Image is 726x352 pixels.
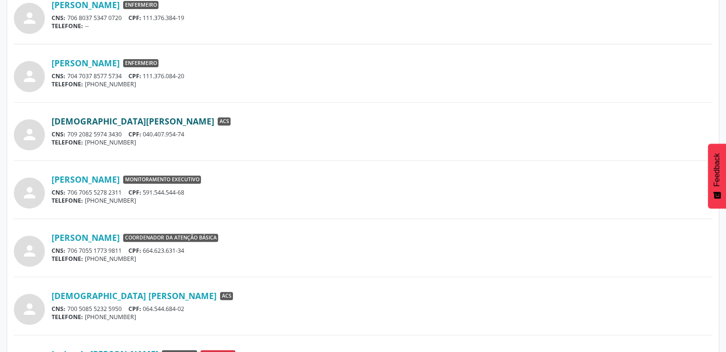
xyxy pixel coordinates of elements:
span: Feedback [713,153,721,186]
div: 706 8037 5347 0720 111.376.384-19 [52,14,712,22]
div: [PHONE_NUMBER] [52,197,712,205]
span: ACS [220,292,233,300]
i: person [21,68,38,85]
div: 700 5085 5232 5950 064.544.684-02 [52,305,712,313]
div: 704 7037 8577 5734 111.376.084-20 [52,72,712,80]
span: TELEFONE: [52,22,83,30]
i: person [21,126,38,143]
span: CNS: [52,305,65,313]
span: CPF: [128,305,141,313]
span: TELEFONE: [52,138,83,146]
span: CNS: [52,130,65,138]
span: TELEFONE: [52,255,83,263]
button: Feedback - Mostrar pesquisa [708,144,726,208]
span: CPF: [128,14,141,22]
a: [PERSON_NAME] [52,174,120,185]
i: person [21,300,38,318]
div: [PHONE_NUMBER] [52,80,712,88]
span: CNS: [52,188,65,197]
span: CPF: [128,247,141,255]
div: 706 7065 5278 2311 591.544.544-68 [52,188,712,197]
span: TELEFONE: [52,197,83,205]
span: Coordenador da Atenção Básica [123,234,218,242]
div: -- [52,22,712,30]
div: [PHONE_NUMBER] [52,313,712,321]
div: 709 2082 5974 3430 040.407.954-74 [52,130,712,138]
i: person [21,242,38,259]
div: [PHONE_NUMBER] [52,255,712,263]
a: [PERSON_NAME] [52,232,120,243]
span: CPF: [128,72,141,80]
div: [PHONE_NUMBER] [52,138,712,146]
span: Enfermeiro [123,59,158,68]
div: 706 7055 1773 9811 664.623.631-34 [52,247,712,255]
a: [PERSON_NAME] [52,58,120,68]
a: [DEMOGRAPHIC_DATA] [PERSON_NAME] [52,290,217,301]
span: TELEFONE: [52,80,83,88]
span: CPF: [128,130,141,138]
a: [DEMOGRAPHIC_DATA][PERSON_NAME] [52,116,214,126]
span: Monitoramento Executivo [123,176,201,184]
span: TELEFONE: [52,313,83,321]
i: person [21,10,38,27]
span: CNS: [52,72,65,80]
span: Enfermeiro [123,1,158,10]
span: CNS: [52,14,65,22]
span: ACS [218,117,231,126]
i: person [21,184,38,201]
span: CNS: [52,247,65,255]
span: CPF: [128,188,141,197]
